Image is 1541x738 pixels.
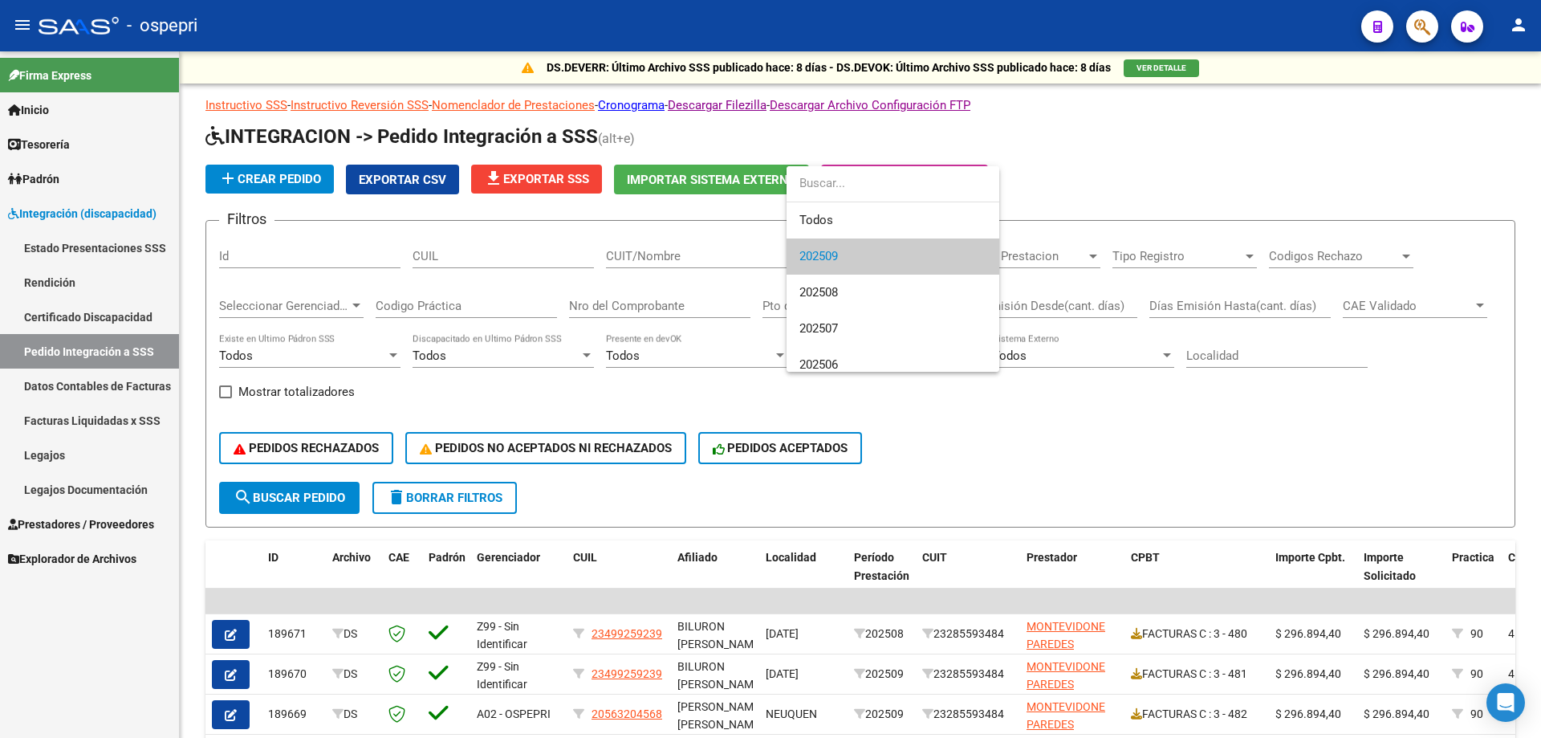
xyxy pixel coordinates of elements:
span: 202508 [799,285,838,300]
span: Todos [799,202,986,239]
span: 202509 [799,249,838,263]
div: Open Intercom Messenger [1486,683,1525,722]
span: 202506 [799,357,838,372]
span: 202507 [799,321,838,336]
input: dropdown search [787,165,999,202]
